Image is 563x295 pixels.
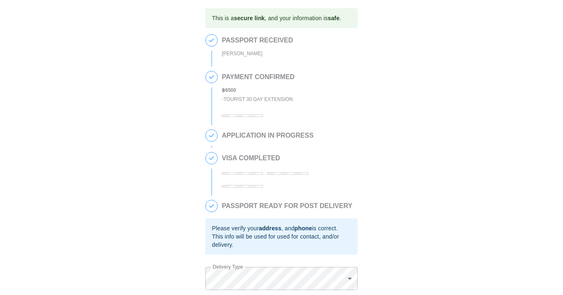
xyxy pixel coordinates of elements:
[222,155,354,162] h2: VISA COMPLETED
[222,132,314,139] h2: APPLICATION IN PROGRESS
[206,71,217,83] span: 2
[206,35,217,46] span: 1
[212,232,351,249] div: This info will be used for used for contact, and/or delivery.
[222,87,236,93] b: ฿ 6500
[222,37,293,44] h2: PASSPORT RECEIVED
[206,200,217,212] span: 5
[212,224,351,232] div: Please verify your , and is correct.
[206,130,217,141] span: 3
[222,73,295,81] h2: PAYMENT CONFIRMED
[222,49,293,59] div: [PERSON_NAME]
[222,95,295,104] div: - Tourist 30 Day Extension
[328,15,340,21] b: safe
[259,225,281,232] b: address
[295,225,312,232] b: phone
[206,152,217,164] span: 4
[234,15,265,21] b: secure link
[222,202,352,210] h2: PASSPORT READY FOR POST DELIVERY
[212,11,341,26] div: This is a , and your information is .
